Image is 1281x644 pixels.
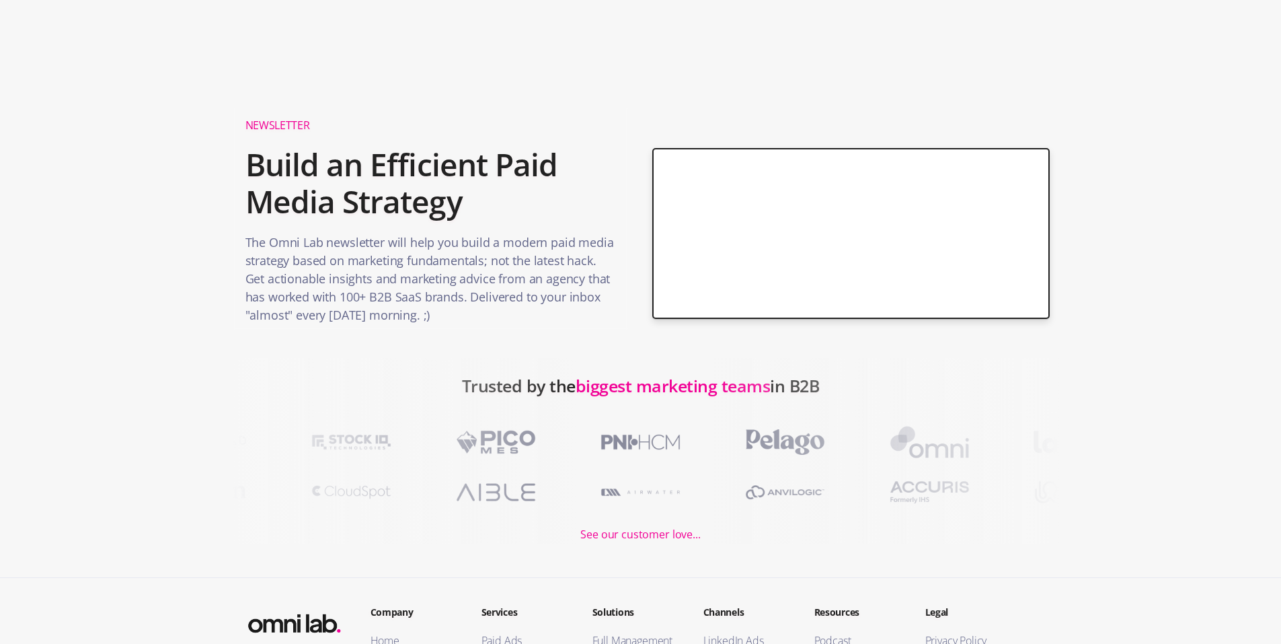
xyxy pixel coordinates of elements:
h2: Services [481,605,566,619]
p: The Omni Lab newsletter will help you build a modern paid media strategy based on marketing funda... [245,234,616,331]
span: biggest marketing teams [576,374,771,397]
iframe: Chat Widget [1214,579,1281,644]
h2: Resources [814,605,898,619]
a: See our customer love... [580,512,700,544]
h2: Channels [703,605,787,619]
h2: Solutions [592,605,676,619]
h2: Trusted by the in B2B [462,369,820,423]
div: See our customer love... [580,526,700,544]
h2: Build an Efficient Paid Media Strategy [245,139,616,227]
iframe: Form 0 [675,183,1027,284]
h1: Newsletter [245,118,616,133]
h2: Company [371,605,455,619]
img: PNI [582,423,699,462]
h2: Legal [925,605,1009,619]
img: Omni Lab: B2B SaaS Demand Generation Agency [245,605,344,637]
img: A1RWATER [582,472,699,511]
